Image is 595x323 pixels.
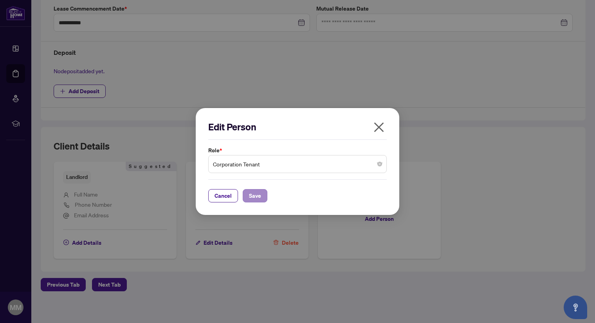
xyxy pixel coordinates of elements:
[213,157,382,171] span: Corporation Tenant
[377,162,382,166] span: close-circle
[373,121,385,134] span: close
[249,189,261,202] span: Save
[243,189,267,202] button: Save
[208,189,238,202] button: Cancel
[208,121,387,133] h2: Edit Person
[564,296,587,319] button: Open asap
[215,189,232,202] span: Cancel
[208,146,387,155] label: Role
